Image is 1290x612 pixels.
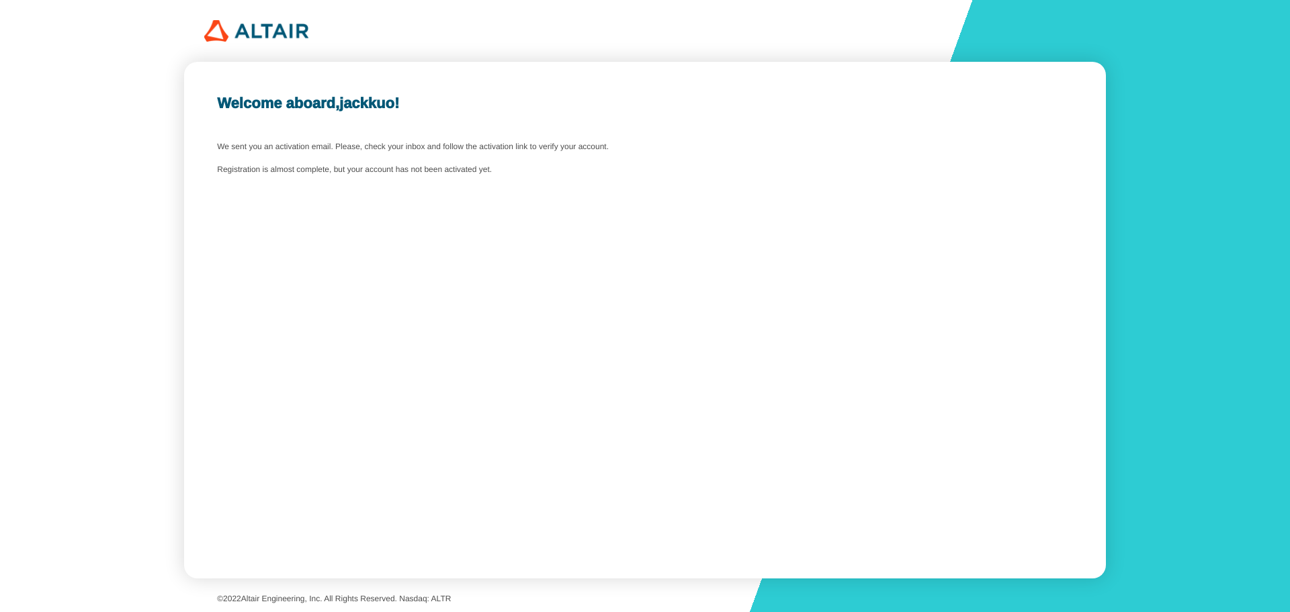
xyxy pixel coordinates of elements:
[339,95,394,112] b: jackkuo
[217,95,1073,112] unity-typography: Welcome aboard, !
[217,165,1073,175] unity-typography: Registration is almost complete, but your account has not been activated yet.
[223,594,241,603] span: 2022
[217,595,1073,604] p: © Altair Engineering, Inc. All Rights Reserved. Nasdaq: ALTR
[217,142,1073,152] unity-typography: We sent you an activation email. Please, check your inbox and follow the activation link to verif...
[204,20,308,42] img: 320px-Altair_logo.png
